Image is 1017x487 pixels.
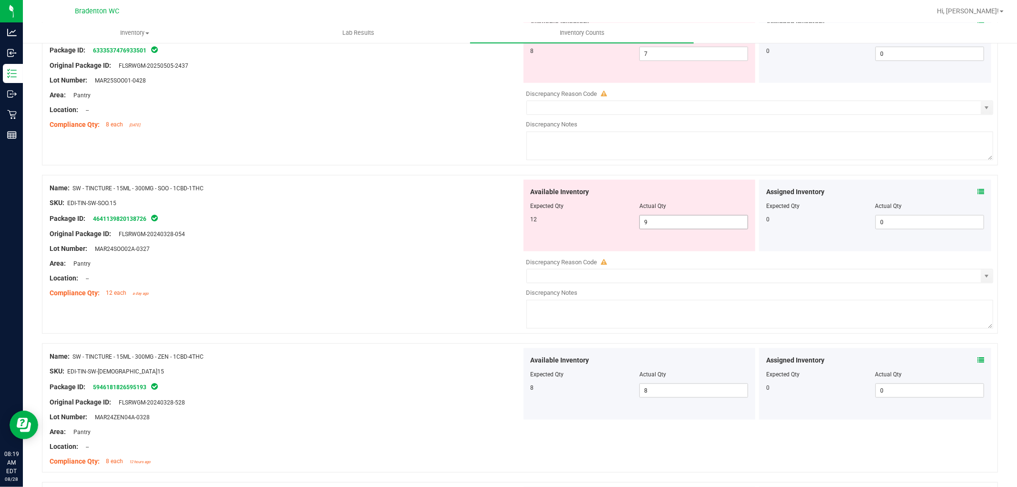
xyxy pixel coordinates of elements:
span: Compliance Qty: [50,121,100,128]
span: Expected Qty [531,371,564,378]
span: Assigned Inventory [766,187,824,197]
span: Discrepancy Reason Code [526,90,597,97]
span: 8 [531,48,534,54]
span: Lot Number: [50,413,87,421]
inline-svg: Reports [7,130,17,140]
div: Actual Qty [875,370,984,379]
span: Pantry [69,260,91,267]
span: Original Package ID: [50,230,111,238]
p: 08:19 AM EDT [4,450,19,476]
span: Expected Qty [531,203,564,209]
span: Package ID: [50,383,85,391]
span: SW - TINCTURE - 15ML - 300MG - ZEN - 1CBD-4THC [72,353,204,360]
span: Lot Number: [50,245,87,252]
span: Original Package ID: [50,62,111,69]
span: [DATE] [129,123,140,127]
span: a day ago [133,291,149,296]
div: Discrepancy Notes [526,120,994,129]
span: SKU: [50,199,64,207]
span: Area: [50,259,66,267]
span: Pantry [69,429,91,435]
span: Package ID: [50,215,85,222]
span: Compliance Qty: [50,457,100,465]
span: -- [81,275,89,282]
input: 0 [876,216,984,229]
span: Location: [50,274,78,282]
span: Hi, [PERSON_NAME]! [937,7,999,15]
span: Available Inventory [531,187,589,197]
span: Compliance Qty: [50,289,100,297]
span: Name: [50,184,70,192]
span: MAR24SOO02A-0327 [90,246,150,252]
span: 8 each [106,458,123,465]
span: SKU: [50,367,64,375]
span: Location: [50,443,78,450]
input: 0 [876,384,984,397]
span: FLSRWGM-20250505-2437 [114,62,188,69]
span: Lot Number: [50,76,87,84]
span: Discrepancy Reason Code [526,259,597,266]
span: Location: [50,106,78,114]
div: 0 [766,383,875,392]
a: Lab Results [247,23,470,43]
span: Actual Qty [639,371,666,378]
span: 12 [531,216,537,223]
input: 8 [640,384,748,397]
input: 0 [876,47,984,61]
input: 9 [640,216,748,229]
span: FLSRWGM-20240328-528 [114,399,185,406]
div: Expected Qty [766,370,875,379]
p: 08/28 [4,476,19,483]
span: Inventory [23,29,246,37]
span: MAR24ZEN04A-0328 [90,414,150,421]
div: Discrepancy Notes [526,288,994,298]
span: Area: [50,91,66,99]
span: EDI-TIN-SW-[DEMOGRAPHIC_DATA]15 [67,368,164,375]
span: select [981,101,993,114]
span: Assigned Inventory [766,355,824,365]
span: Original Package ID: [50,398,111,406]
span: MAR25SOO01-0428 [90,77,146,84]
span: EDI-TIN-SW-SOO.15 [67,200,116,207]
span: Lab Results [329,29,387,37]
inline-svg: Inventory [7,69,17,78]
a: Inventory Counts [470,23,694,43]
span: Name: [50,352,70,360]
a: 6333537476933501 [93,47,146,54]
span: FLSRWGM-20240328-054 [114,231,185,238]
span: -- [81,444,89,450]
div: Expected Qty [766,202,875,210]
div: Actual Qty [875,202,984,210]
span: Area: [50,428,66,435]
span: 8 each [106,121,123,128]
span: Bradenton WC [75,7,120,15]
span: SW - TINCTURE - 15ML - 300MG - SOO - 1CBD-1THC [72,185,204,192]
span: Available Inventory [531,355,589,365]
span: select [981,269,993,283]
inline-svg: Analytics [7,28,17,37]
span: Package ID: [50,46,85,54]
a: Inventory [23,23,247,43]
span: Inventory Counts [547,29,617,37]
div: 0 [766,215,875,224]
a: 5946181826595193 [93,384,146,391]
iframe: Resource center [10,411,38,439]
span: 8 [531,384,534,391]
span: -- [81,107,89,114]
span: In Sync [150,382,159,391]
inline-svg: Inbound [7,48,17,58]
inline-svg: Retail [7,110,17,119]
inline-svg: Outbound [7,89,17,99]
span: 12 hours ago [129,460,151,464]
div: 0 [766,47,875,55]
span: In Sync [150,45,159,54]
span: 12 each [106,290,126,296]
a: 4641139820138726 [93,216,146,222]
span: Actual Qty [639,203,666,209]
input: 7 [640,47,748,61]
span: In Sync [150,213,159,223]
span: Pantry [69,92,91,99]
